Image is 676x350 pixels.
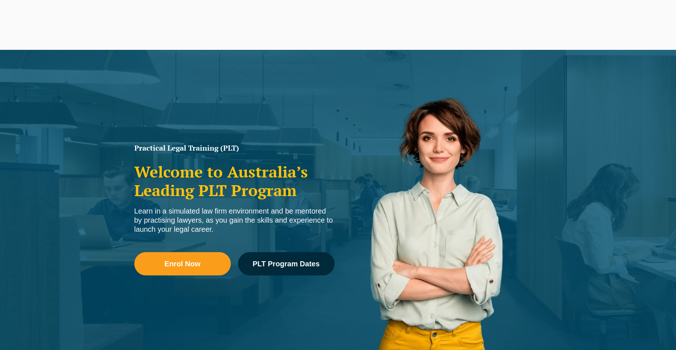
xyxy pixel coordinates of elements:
span: Enrol Now [165,260,201,267]
h1: Practical Legal Training (PLT) [134,144,335,152]
a: PLT Program Dates [238,252,335,275]
span: PLT Program Dates [253,260,320,267]
div: Learn in a simulated law firm environment and be mentored by practising lawyers, as you gain the ... [134,207,335,234]
h2: Welcome to Australia’s Leading PLT Program [134,163,335,199]
a: Enrol Now [134,252,231,275]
